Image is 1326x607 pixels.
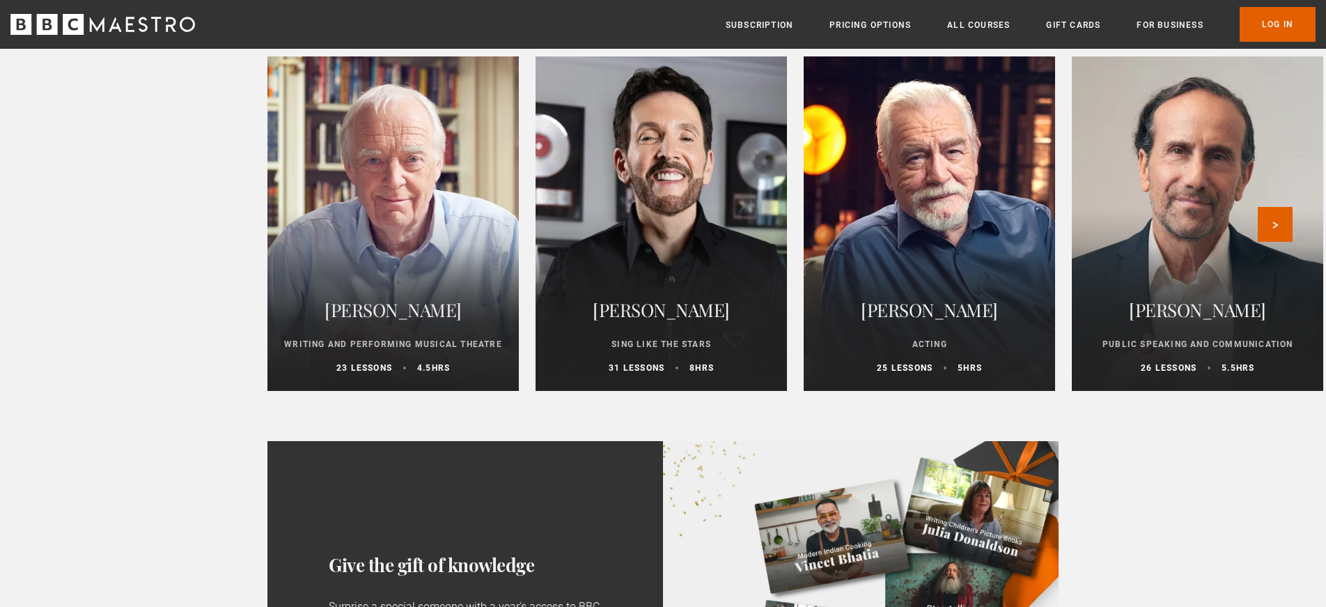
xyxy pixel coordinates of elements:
p: Public Speaking and Communication [1089,338,1306,351]
h2: [PERSON_NAME] [284,293,502,327]
p: Acting [820,338,1038,351]
nav: Primary [726,7,1316,42]
a: Subscription [726,18,793,32]
a: For business [1137,18,1203,32]
abbr: hrs [1236,363,1255,373]
svg: BBC Maestro [10,14,195,35]
a: [PERSON_NAME] Public Speaking and Communication 26 lessons 5.5hrs [1072,56,1323,391]
abbr: hrs [695,363,714,373]
abbr: hrs [432,363,451,373]
h2: [PERSON_NAME] [552,293,770,327]
a: Log In [1240,7,1316,42]
h2: [PERSON_NAME] [820,293,1038,327]
h2: [PERSON_NAME] [1089,293,1306,327]
p: 5.5 [1222,362,1254,374]
p: 26 lessons [1141,362,1196,374]
a: Pricing Options [829,18,911,32]
p: 25 lessons [877,362,933,374]
a: Gift Cards [1046,18,1100,32]
p: 5 [958,362,982,374]
p: Writing and Performing Musical Theatre [284,338,502,351]
a: All Courses [947,18,1010,32]
p: Sing Like the Stars [552,338,770,351]
p: 4.5 [417,362,450,374]
a: [PERSON_NAME] Sing Like the Stars 31 lessons 8hrs [536,56,787,391]
p: 23 lessons [336,362,392,374]
p: 31 lessons [609,362,664,374]
p: 8 [689,362,714,374]
a: [PERSON_NAME] Acting 25 lessons 5hrs [804,56,1055,391]
abbr: hrs [963,363,982,373]
h3: Give the gift of knowledge [329,548,616,582]
a: [PERSON_NAME] Writing and Performing Musical Theatre 23 lessons 4.5hrs [267,56,519,391]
